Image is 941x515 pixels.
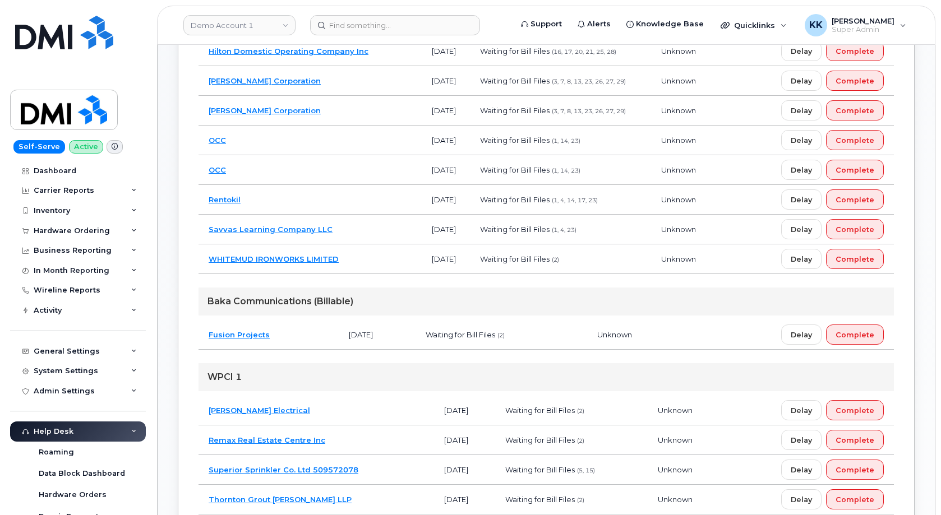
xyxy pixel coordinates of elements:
[183,15,296,35] a: Demo Account 1
[661,106,696,115] span: Unknown
[661,136,696,145] span: Unknown
[577,437,584,444] span: (2)
[836,254,874,265] span: Complete
[836,494,874,505] span: Complete
[422,36,470,66] td: [DATE]
[781,100,822,120] button: Delay
[781,71,822,91] button: Delay
[577,407,584,415] span: (2)
[781,489,822,509] button: Delay
[480,165,550,174] span: Waiting for Bill Files
[658,495,693,504] span: Unknown
[480,76,550,85] span: Waiting for Bill Files
[505,435,575,444] span: Waiting for Bill Files
[658,406,693,415] span: Unknown
[505,465,575,474] span: Waiting for Bill Files
[422,185,470,215] td: [DATE]
[209,435,325,444] a: Remax Real Estate Centre Inc
[836,435,874,446] span: Complete
[826,160,884,180] button: Complete
[791,405,812,416] span: Delay
[513,13,570,35] a: Support
[209,136,226,145] a: OCC
[734,21,775,30] span: Quicklinks
[209,165,226,174] a: OCC
[781,160,822,180] button: Delay
[552,226,576,234] span: (1, 4, 23)
[781,400,822,420] button: Delay
[597,330,632,339] span: Unknown
[434,485,495,514] td: [DATE]
[826,324,884,345] button: Complete
[826,489,884,509] button: Complete
[577,497,584,504] span: (2)
[636,18,704,30] span: Knowledge Base
[826,219,884,239] button: Complete
[781,219,822,239] button: Delay
[826,460,884,480] button: Complete
[552,256,559,263] span: (2)
[791,330,812,340] span: Delay
[781,430,822,450] button: Delay
[480,106,550,115] span: Waiting for Bill Files
[836,46,874,57] span: Complete
[422,244,470,274] td: [DATE]
[836,330,874,340] span: Complete
[791,494,812,505] span: Delay
[434,455,495,485] td: [DATE]
[791,194,812,205] span: Delay
[836,105,874,116] span: Complete
[791,224,812,235] span: Delay
[791,254,812,265] span: Delay
[781,249,822,269] button: Delay
[826,249,884,269] button: Complete
[587,18,611,30] span: Alerts
[791,465,812,475] span: Delay
[209,465,358,474] a: Superior Sprinkler Co. Ltd 509572078
[497,332,505,339] span: (2)
[836,194,874,205] span: Complete
[426,330,495,339] span: Waiting for Bill Files
[661,225,696,234] span: Unknown
[836,465,874,475] span: Complete
[791,46,812,57] span: Delay
[480,225,550,234] span: Waiting for Bill Files
[791,165,812,175] span: Delay
[552,167,580,174] span: (1, 14, 23)
[809,18,823,32] span: KK
[209,76,321,85] a: [PERSON_NAME] Corporation
[209,225,333,234] a: Savvas Learning Company LLC
[781,41,822,61] button: Delay
[658,435,693,444] span: Unknown
[209,254,339,263] a: WHITEMUD IRONWORKS LIMITED
[826,430,884,450] button: Complete
[209,195,241,204] a: Rentokil
[209,106,321,115] a: [PERSON_NAME] Corporation
[826,400,884,420] button: Complete
[505,495,575,504] span: Waiting for Bill Files
[552,197,598,204] span: (1, 4, 14, 17, 23)
[552,137,580,145] span: (1, 14, 23)
[480,136,550,145] span: Waiting for Bill Files
[570,13,619,35] a: Alerts
[619,13,712,35] a: Knowledge Base
[781,324,822,345] button: Delay
[836,165,874,175] span: Complete
[661,254,696,263] span: Unknown
[781,460,822,480] button: Delay
[434,425,495,455] td: [DATE]
[339,320,415,350] td: [DATE]
[577,467,595,474] span: (5, 15)
[826,71,884,91] button: Complete
[434,396,495,425] td: [DATE]
[209,406,310,415] a: [PERSON_NAME] Electrical
[791,76,812,86] span: Delay
[422,96,470,126] td: [DATE]
[836,224,874,235] span: Complete
[826,100,884,120] button: Complete
[826,130,884,150] button: Complete
[661,76,696,85] span: Unknown
[791,135,812,146] span: Delay
[826,41,884,61] button: Complete
[209,495,352,504] a: Thornton Grout [PERSON_NAME] LLP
